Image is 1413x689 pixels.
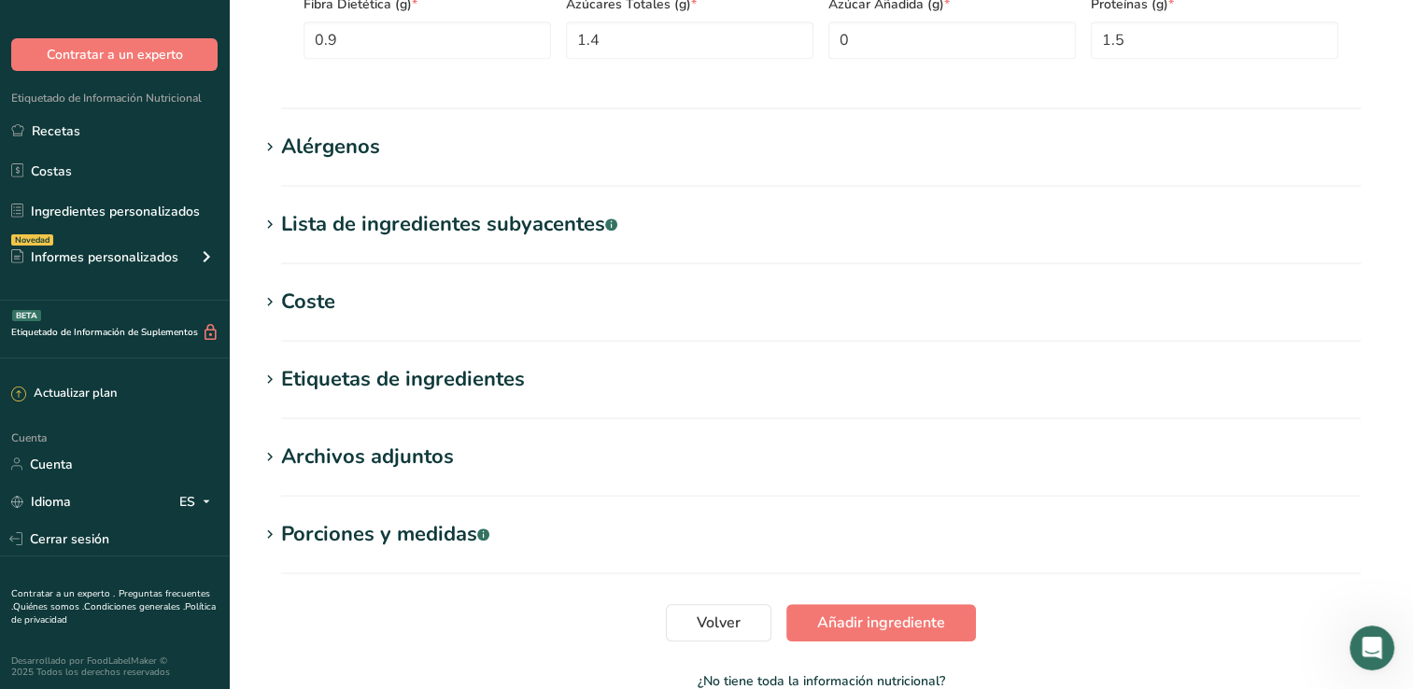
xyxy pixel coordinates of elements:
[15,355,359,429] div: Jonathan dice...
[11,587,115,600] a: Contratar a un experto .
[164,157,344,176] div: si tengo una pequeña duda
[12,7,48,43] button: Volver
[31,247,178,267] font: Informes personalizados
[15,72,306,131] div: Perfecto. No dudes en ponerte en contacto si necesitas más ayuda
[15,429,306,487] div: Menciona también el número correcto de paquetes.Rana • Hace 3h
[666,604,771,641] button: Volver
[328,7,361,41] div: Cerrar
[15,189,359,281] div: Jonathan dice...
[31,202,200,221] font: Ingredientes personalizados
[53,10,83,40] img: Imagen de perfil de Rana
[13,600,84,613] a: Quiénes somos .
[91,23,180,42] p: Activo hace 1h
[1349,626,1394,670] iframe: Intercom live chat
[11,600,216,626] a: Política de privacidad
[30,291,291,328] div: ¿Mencionaste el número correcto de porciones?
[16,507,358,539] textarea: Escribe un mensaje...
[30,491,120,502] div: Rana • Hace 3h
[281,132,380,162] div: Alérgenos
[67,189,359,266] div: porque si mi peso total es de 5007.00 porque en mi tabla nutrimental me sale que una porción de 2431
[281,520,477,548] font: Porciones y medidas
[119,546,134,561] button: Empezar a grabar
[89,546,104,561] button: Adjuntar un archivo
[15,72,359,146] div: Rana dice...
[15,29,359,72] div: Rana dice...
[82,200,344,255] div: porque si mi peso total es de 5007.00 porque en mi tabla nutrimental me sale que una porción de 2431
[817,612,945,634] span: Añadir ingrediente
[29,546,44,561] button: Selector de emoji
[30,440,291,476] div: Menciona también el número correcto de paquetes.
[11,587,210,613] a: Preguntas frecuentes .
[11,38,218,71] button: Contratar a un experto
[292,7,328,43] button: Inicio
[11,234,53,246] div: Novedad
[84,600,185,613] a: Condiciones generales .
[15,280,359,354] div: Rana dice...
[59,546,74,561] button: Selector de gif
[281,364,525,395] div: Etiquetas de ingredientes
[82,366,344,402] div: si solamente saco 1 porción de ahi porque yo empaco mis salseo de 5 kg
[31,162,72,181] font: Costas
[31,492,71,512] font: Idioma
[34,385,117,403] font: Actualizar plan
[32,121,80,141] font: Recetas
[281,210,605,238] font: Lista de ingredientes subyacentes
[15,146,359,189] div: Jonathan dice...
[281,442,454,472] div: Archivos adjuntos
[786,604,976,641] button: Añadir ingrediente
[11,655,218,678] div: Desarrollado por FoodLabelMaker © 2025 Todos los derechos reservados
[320,539,350,569] button: Enviar un mensaje...
[91,9,212,23] h1: [PERSON_NAME]
[149,146,359,187] div: si tengo una pequeña duda
[30,529,109,549] font: Cerrar sesión
[11,326,198,340] font: Etiquetado de Información de Suplementos
[67,355,359,414] div: si solamente saco 1 porción de ahi porque yo empaco mis salseo de 5 kg
[179,492,195,512] font: ES
[281,287,335,317] div: Coste
[30,83,291,120] div: Perfecto. No dudes en ponerte en contacto si necesitas más ayuda
[15,280,306,339] div: ¿Mencionaste el número correcto de porciones?
[15,429,359,528] div: Rana dice...
[697,612,741,634] span: Volver
[12,310,41,321] div: BETA
[30,455,73,474] font: Cuenta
